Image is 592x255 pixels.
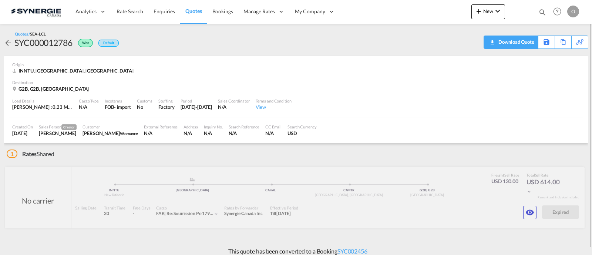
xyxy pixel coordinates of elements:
div: Stuffing [158,98,174,104]
div: CC Email [265,124,282,130]
div: icon-arrow-left [4,37,14,48]
div: SYC000012786 [14,37,73,48]
span: Bookings [212,8,233,14]
div: Factory Stuffing [158,104,174,110]
div: INNTU, New Tuticorin, Europe [12,67,135,74]
div: N/A [204,130,223,137]
div: Default [98,40,119,47]
span: Analytics [75,8,97,15]
div: Terms and Condition [256,98,292,104]
div: External Reference [144,124,178,130]
span: Womance [120,131,138,136]
div: Help [551,5,567,19]
div: FOB [105,104,114,110]
div: Search Currency [287,124,317,130]
div: Search Reference [229,124,259,130]
div: Address [184,124,198,130]
div: View [256,104,292,110]
div: N/A [229,130,259,137]
div: 7 Jul 2025 [181,104,212,110]
md-icon: icon-plus 400-fg [474,7,483,16]
span: Enquiries [154,8,175,14]
span: Help [551,5,564,18]
div: No [137,104,152,110]
div: Download Quote [488,36,534,48]
div: Sales Coordinator [218,98,249,104]
div: Rosa Ho [39,130,77,137]
button: icon-plus 400-fgNewicon-chevron-down [471,4,505,19]
div: Download Quote [497,36,534,48]
span: Manage Rates [243,8,275,15]
div: Won [73,37,95,48]
div: 27 Jun 2025 [12,130,33,137]
div: Cargo Type [79,98,99,104]
div: N/A [184,130,198,137]
span: My Company [295,8,325,15]
div: icon-magnify [538,8,546,19]
md-icon: icon-chevron-down [493,7,502,16]
div: Shared [7,150,54,158]
span: SEA-LCL [30,31,46,36]
div: Inquiry No. [204,124,223,130]
div: [PERSON_NAME] : 0.23 MT | Volumetric Wt : 0.97 CBM | Chargeable Wt : 0.97 W/M [12,104,73,110]
span: Rate Search [117,8,143,14]
div: N/A [144,130,178,137]
span: Won [82,41,91,48]
div: Incoterms [105,98,131,104]
div: Load Details [12,98,73,104]
button: icon-eye [523,206,536,219]
div: Created On [12,124,33,130]
span: New [474,8,502,14]
div: G2B, G2B, Canada [12,85,91,92]
md-icon: icon-download [488,37,497,43]
div: Save As Template [538,36,555,48]
div: Customer [83,124,138,130]
div: - import [114,104,131,110]
img: 1f56c880d42311ef80fc7dca854c8e59.png [11,3,61,20]
div: Customs [137,98,152,104]
md-icon: icon-eye [525,208,534,217]
div: USD [287,130,317,137]
div: N/A [218,104,249,110]
div: Origin [12,62,580,67]
span: 1 [7,150,17,158]
div: Angélyque Blais [83,130,138,137]
div: Quotes /SEA-LCL [15,31,46,37]
md-icon: icon-magnify [538,8,546,16]
div: Period [181,98,212,104]
div: O [567,6,579,17]
div: Sales Person [39,124,77,130]
span: INNTU, [GEOGRAPHIC_DATA], [GEOGRAPHIC_DATA] [18,68,134,74]
a: SYC002456 [337,248,367,255]
div: Quote PDF is not available at this time [488,36,534,48]
div: N/A [79,104,99,110]
span: Creator [61,124,77,130]
div: N/A [265,130,282,137]
span: Rates [22,150,37,157]
div: Destination [12,80,580,85]
md-icon: icon-arrow-left [4,38,13,47]
span: Quotes [185,8,202,14]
